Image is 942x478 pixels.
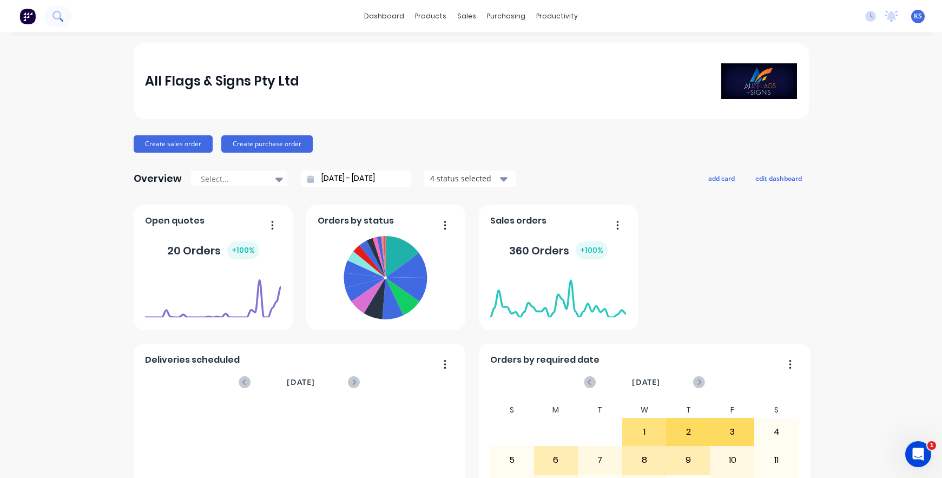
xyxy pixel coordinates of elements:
div: 1 [623,418,666,446]
div: productivity [531,8,583,24]
div: 360 Orders [509,241,608,259]
div: 9 [667,447,710,474]
div: All Flags & Signs Pty Ltd [145,70,299,92]
div: M [534,402,578,418]
span: Sales orders [490,214,546,227]
div: 11 [755,447,798,474]
div: 8 [623,447,666,474]
div: 4 [755,418,798,446]
span: Open quotes [145,214,205,227]
div: sales [452,8,482,24]
span: [DATE] [632,376,660,388]
img: Factory [19,8,36,24]
div: 3 [711,418,754,446]
span: KS [914,11,922,21]
span: [DATE] [287,376,315,388]
a: dashboard [359,8,410,24]
div: 10 [711,447,754,474]
iframe: Intercom live chat [905,441,931,467]
div: 6 [535,447,578,474]
div: T [578,402,622,418]
button: 4 status selected [424,171,516,187]
button: add card [701,171,742,185]
div: + 100 % [576,241,608,259]
button: edit dashboard [748,171,809,185]
img: All Flags & Signs Pty Ltd [721,63,797,99]
div: S [754,402,799,418]
div: F [710,402,755,418]
div: S [490,402,534,418]
div: 20 Orders [167,241,259,259]
div: 5 [490,447,533,474]
div: 7 [578,447,622,474]
div: W [622,402,667,418]
div: 4 status selected [430,173,498,184]
span: Orders by status [318,214,394,227]
div: 2 [667,418,710,446]
button: Create purchase order [221,135,313,153]
div: products [410,8,452,24]
button: Create sales order [134,135,213,153]
div: + 100 % [227,241,259,259]
div: T [666,402,710,418]
div: Overview [134,168,182,189]
div: purchasing [482,8,531,24]
span: 1 [927,441,936,450]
